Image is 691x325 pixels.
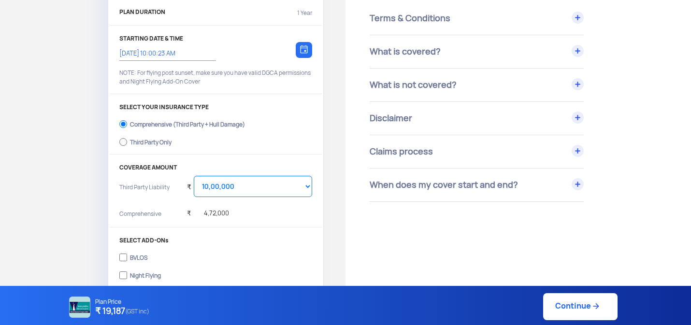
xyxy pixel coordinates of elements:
[130,272,161,276] div: Night Flying
[130,139,172,143] div: Third Party Only
[119,164,312,171] p: COVERAGE AMOUNT
[119,251,127,264] input: BVLOS
[119,117,127,131] input: Comprehensive (Third Party + Hull Damage)
[591,301,601,311] img: ic_arrow_forward_blue.svg
[119,237,312,244] p: SELECT ADD-ONs
[300,45,308,54] img: calendar-icon
[119,268,127,282] input: Night Flying
[119,210,180,224] p: Comprehensive
[95,298,149,305] p: Plan Price
[370,169,584,201] div: When does my cover start and end?
[119,35,312,42] p: STARTING DATE & TIME
[119,69,312,86] p: NOTE: For flying post sunset, make sure you have valid DGCA permissions and Night Flying Add-On C...
[187,171,191,198] div: ₹
[119,104,312,111] p: SELECT YOUR INSURANCE TYPE
[370,102,584,135] div: Disclaimer
[543,293,618,320] a: Continue
[130,254,147,258] div: BVLOS
[119,183,180,205] p: Third Party Liability
[297,9,312,17] p: 1 Year
[125,305,149,318] span: (GST inc)
[370,35,584,68] div: What is covered?
[130,121,245,125] div: Comprehensive (Third Party + Hull Damage)
[370,69,584,101] div: What is not covered?
[69,297,90,318] img: NATIONAL
[370,135,584,168] div: Claims process
[187,198,229,224] div: ₹ 4,72,000
[95,305,149,318] h4: ₹ 19,187
[119,9,165,17] p: PLAN DURATION
[119,135,127,149] input: Third Party Only
[370,2,584,35] div: Terms & Conditions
